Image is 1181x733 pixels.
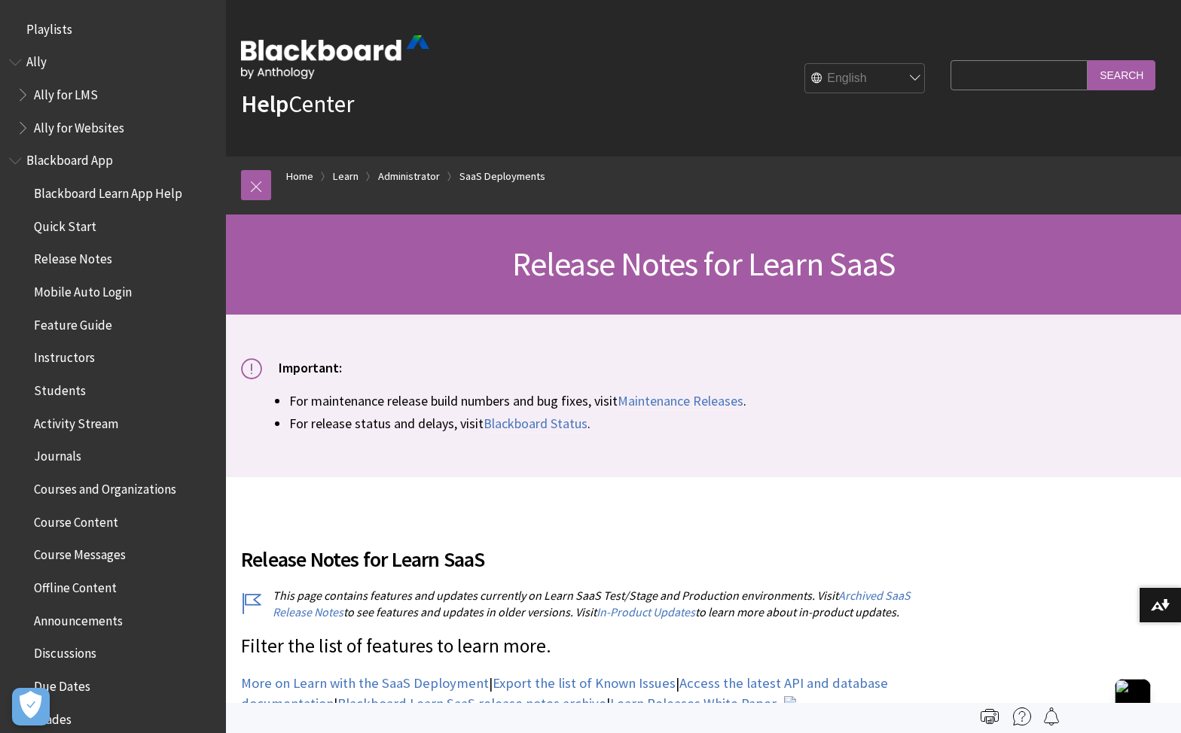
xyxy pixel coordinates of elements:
span: Feature Guide [34,312,112,333]
span: Ally [26,50,47,70]
li: For release status and delays, visit . [289,413,1166,433]
span: Playlists [26,17,72,37]
h2: Release Notes for Learn SaaS [241,525,943,575]
span: Instructors [34,345,95,366]
li: For maintenance release build numbers and bug fixes, visit . [289,391,1166,411]
input: Search [1088,60,1155,90]
span: Due Dates [34,674,90,694]
span: Course Content [34,509,118,530]
span: Announcements [34,608,123,628]
p: This page contains features and updates currently on Learn SaaS Test/Stage and Production environ... [241,587,943,621]
a: Maintenance Releases [618,392,743,410]
button: Abrir preferências [12,688,50,725]
img: More help [1013,707,1031,725]
span: Mobile Auto Login [34,279,132,300]
span: Release Notes [34,247,112,267]
nav: Book outline for Anthology Ally Help [9,50,217,141]
a: Export the list of Known Issues [493,674,676,692]
a: HelpCenter [241,89,354,119]
span: Grades [34,707,72,727]
span: Release Notes for Learn SaaS [512,243,896,284]
span: Ally for LMS [34,82,98,102]
a: SaaS Deployments [459,167,545,186]
span: Important: [279,359,342,376]
a: Blackboard Learn SaaS release notes archive [337,695,606,713]
div: Open with pdfFiller [784,694,814,713]
span: Students [34,378,86,398]
a: Archived SaaS Release Notes [273,588,911,620]
span: Journals [34,444,81,464]
a: Learn Releases White Paper [610,695,777,713]
a: Blackboard Status [484,415,587,433]
p: Filter the list of features to learn more. [241,633,943,660]
a: Home [286,167,313,186]
nav: Book outline for Playlists [9,17,217,42]
img: Print [981,707,999,725]
select: Site Language Selector [805,64,926,94]
a: In-Product Updates [597,604,695,620]
a: Learn [333,167,359,186]
span: Ally for Websites [34,115,124,135]
img: Blackboard by Anthology [241,35,429,79]
span: Quick Start [34,214,96,234]
strong: Help [241,89,288,119]
span: Courses and Organizations [34,476,176,497]
span: Offline Content [34,575,117,595]
span: Blackboard App [26,148,113,169]
span: Course Messages [34,543,126,563]
span: Blackboard Learn App Help [34,181,182,201]
p: | | | | [241,674,943,713]
a: Administrator [378,167,440,186]
img: Follow this page [1042,707,1060,725]
span: Discussions [34,640,96,661]
a: More on Learn with the SaaS Deployment [241,674,489,692]
span: Activity Stream [34,411,118,431]
img: icon-fill.png [784,696,796,708]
